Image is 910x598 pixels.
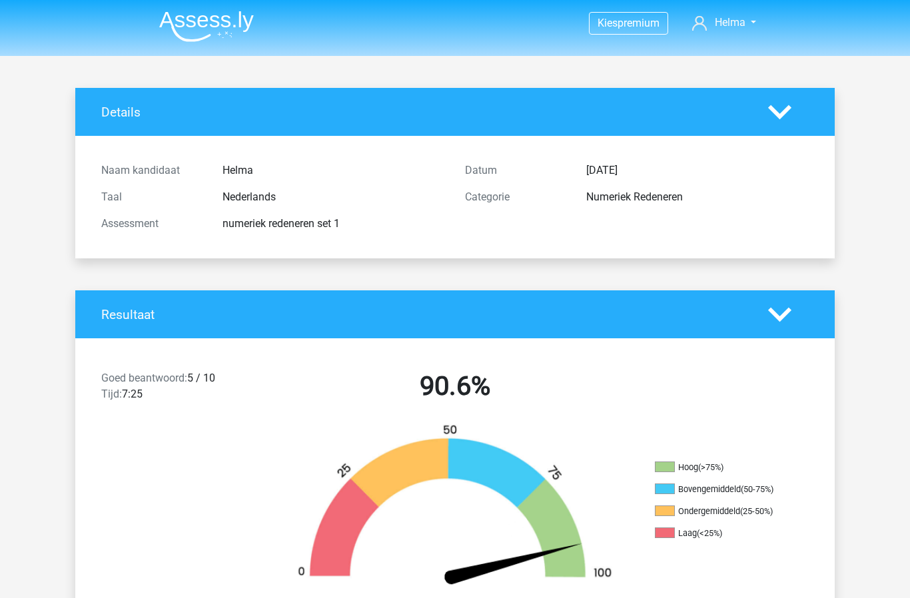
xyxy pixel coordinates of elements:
div: numeriek redeneren set 1 [213,216,455,232]
img: 91.42dffeb922d7.png [275,424,635,591]
a: Helma [687,15,761,31]
li: Laag [655,527,788,539]
div: Helma [213,162,455,178]
h4: Details [101,105,748,120]
li: Bovengemiddeld [655,483,788,495]
div: (25-50%) [740,506,773,516]
div: Categorie [455,189,576,205]
div: Naam kandidaat [91,162,213,178]
h4: Resultaat [101,307,748,322]
span: Tijd: [101,388,122,400]
div: Assessment [91,216,213,232]
li: Ondergemiddeld [655,505,788,517]
span: Goed beantwoord: [101,372,187,384]
img: Assessly [159,11,254,42]
span: Kies [598,17,618,29]
div: Datum [455,162,576,178]
li: Hoog [655,461,788,473]
div: (>75%) [698,462,723,472]
div: (<25%) [697,528,722,538]
div: Taal [91,189,213,205]
div: Nederlands [213,189,455,205]
div: 5 / 10 7:25 [91,370,273,408]
a: Kiespremium [590,14,668,32]
h2: 90.6% [283,370,627,402]
div: [DATE] [576,162,819,178]
span: Helma [715,16,745,29]
div: Numeriek Redeneren [576,189,819,205]
div: (50-75%) [741,484,773,494]
span: premium [618,17,660,29]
